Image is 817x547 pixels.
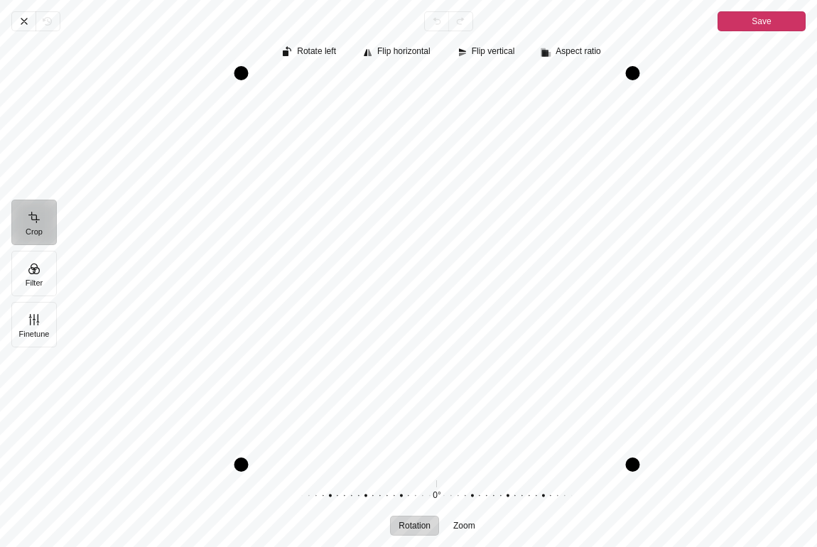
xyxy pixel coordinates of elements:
span: Zoom [453,521,475,530]
div: Drag left [234,73,249,465]
button: Filter [11,251,57,296]
span: Rotate left [297,47,336,56]
button: Finetune [11,302,57,347]
button: Crop [11,200,57,245]
span: Flip vertical [472,47,515,56]
span: Save [752,13,771,30]
span: Aspect ratio [556,47,600,56]
span: Flip horizontal [377,47,431,56]
div: Drag bottom [242,457,633,472]
div: Drag right [626,73,640,465]
div: Crop [68,31,817,547]
span: Rotation [399,521,431,530]
button: Aspect ratio [534,43,609,63]
button: Flip vertical [450,43,524,63]
button: Save [718,11,806,31]
button: Rotate left [276,43,345,63]
div: Drag top [242,66,633,80]
button: Flip horizontal [356,43,439,63]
